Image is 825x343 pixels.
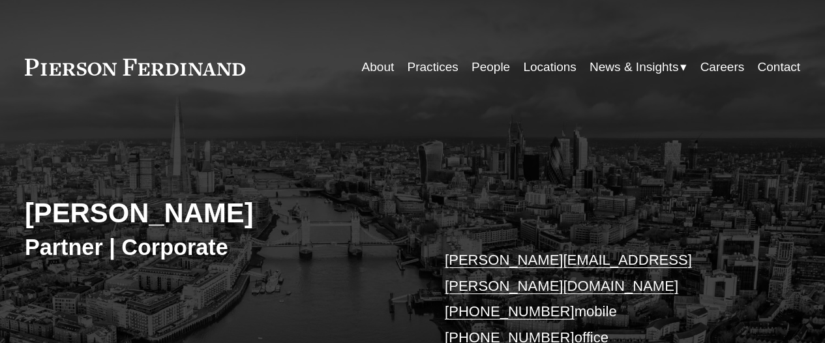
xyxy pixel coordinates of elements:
[445,252,692,294] a: [PERSON_NAME][EMAIL_ADDRESS][PERSON_NAME][DOMAIN_NAME]
[25,233,413,261] h3: Partner | Corporate
[758,55,801,80] a: Contact
[362,55,395,80] a: About
[590,56,678,78] span: News & Insights
[700,55,745,80] a: Careers
[472,55,510,80] a: People
[25,197,413,230] h2: [PERSON_NAME]
[523,55,576,80] a: Locations
[408,55,458,80] a: Practices
[590,55,687,80] a: folder dropdown
[445,303,575,320] a: [PHONE_NUMBER]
